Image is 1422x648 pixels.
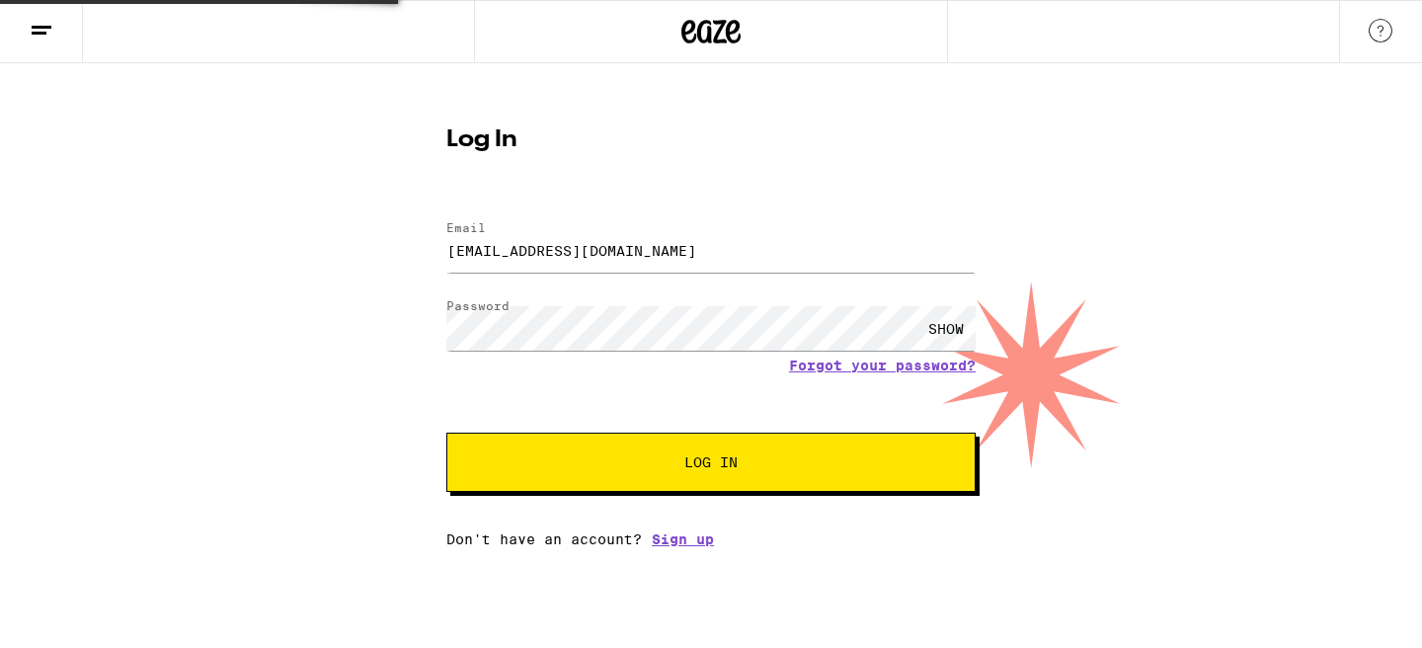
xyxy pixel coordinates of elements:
div: SHOW [916,306,976,351]
button: Log In [446,433,976,492]
span: Log In [684,455,738,469]
label: Password [446,299,510,312]
input: Email [446,228,976,273]
h1: Log In [446,128,976,152]
label: Email [446,221,486,234]
div: Don't have an account? [446,531,976,547]
a: Sign up [652,531,714,547]
a: Forgot your password? [789,358,976,373]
